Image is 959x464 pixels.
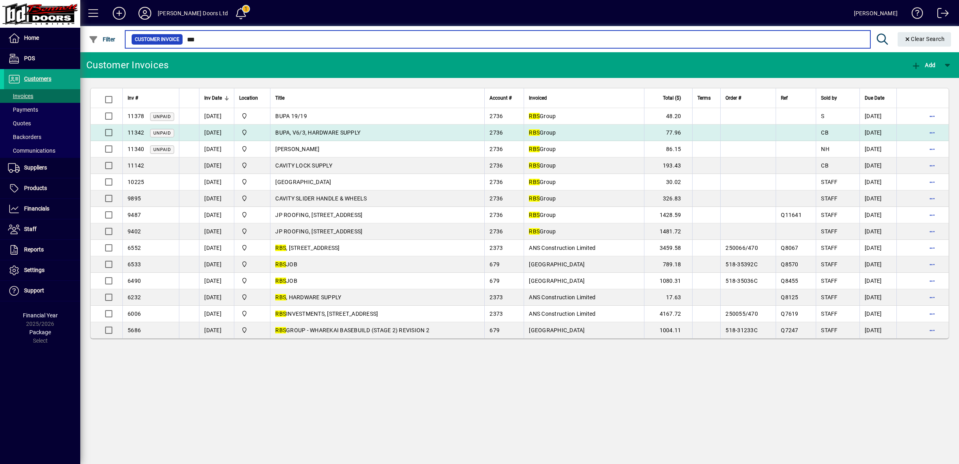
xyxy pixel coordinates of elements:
[275,195,367,202] span: CAVITY SLIDER HANDLE & WHEELS
[275,245,286,251] em: RBS
[490,94,512,102] span: Account #
[926,274,939,287] button: More options
[529,278,585,284] span: [GEOGRAPHIC_DATA]
[821,195,837,202] span: STAFF
[529,228,556,235] span: Group
[529,94,547,102] span: Invoiced
[926,110,939,123] button: More options
[529,195,540,202] em: RBS
[8,134,41,140] span: Backorders
[4,281,80,301] a: Support
[821,146,829,152] span: NH
[239,276,265,285] span: Bennett Doors Ltd
[926,159,939,172] button: More options
[644,190,692,207] td: 326.83
[529,228,540,235] em: RBS
[24,226,37,232] span: Staff
[781,311,798,317] span: Q7619
[644,125,692,141] td: 77.96
[153,147,171,152] span: Unpaid
[275,228,362,235] span: JP ROOFING, [STREET_ADDRESS]
[128,261,141,268] span: 6533
[529,129,540,136] em: RBS
[926,143,939,155] button: More options
[199,289,234,306] td: [DATE]
[128,94,174,102] div: Inv #
[529,212,540,218] em: RBS
[821,245,837,251] span: STAFF
[8,147,55,154] span: Communications
[128,179,144,185] span: 10225
[275,245,339,251] span: , [STREET_ADDRESS]
[275,327,286,333] em: RBS
[275,146,319,152] span: [PERSON_NAME]
[865,94,892,102] div: Due Date
[859,306,896,322] td: [DATE]
[725,261,758,268] span: 518-35392C
[898,32,951,47] button: Clear
[644,108,692,125] td: 48.20
[697,94,711,102] span: Terms
[906,2,923,28] a: Knowledge Base
[24,35,39,41] span: Home
[158,7,228,20] div: [PERSON_NAME] Doors Ltd
[490,195,503,202] span: 2736
[275,311,378,317] span: INVESTMENTS, [STREET_ADDRESS]
[4,158,80,178] a: Suppliers
[239,227,265,236] span: Bennett Doors Ltd
[128,113,144,119] span: 11378
[781,294,798,300] span: Q8125
[29,329,51,335] span: Package
[490,94,519,102] div: Account #
[275,294,341,300] span: , HARDWARE SUPPLY
[663,94,681,102] span: Total ($)
[239,211,265,219] span: Bennett Doors Ltd
[239,326,265,335] span: Bennett Doors Ltd
[926,291,939,304] button: More options
[128,94,138,102] span: Inv #
[529,113,540,119] em: RBS
[529,179,556,185] span: Group
[239,243,265,252] span: Bennett Doors Ltd
[86,59,169,72] div: Customer Invoices
[89,36,116,43] span: Filter
[128,146,144,152] span: 11340
[153,114,171,119] span: Unpaid
[8,120,31,127] span: Quotes
[275,129,360,136] span: BUPA, V6/3, HARDWARE SUPPLY
[128,311,141,317] span: 6006
[199,125,234,141] td: [DATE]
[275,162,332,169] span: CAVITY LOCK SUPPLY
[644,157,692,174] td: 193.43
[644,207,692,223] td: 1428.59
[275,94,284,102] span: Title
[926,258,939,271] button: More options
[490,327,500,333] span: 679
[644,240,692,256] td: 3459.58
[490,179,503,185] span: 2736
[529,245,595,251] span: ANS Construction Limited
[275,179,331,185] span: [GEOGRAPHIC_DATA]
[4,178,80,198] a: Products
[821,327,837,333] span: STAFF
[859,125,896,141] td: [DATE]
[275,94,479,102] div: Title
[859,108,896,125] td: [DATE]
[24,205,49,212] span: Financials
[128,278,141,284] span: 6490
[859,207,896,223] td: [DATE]
[128,195,141,202] span: 9895
[275,212,362,218] span: JP ROOFING, [STREET_ADDRESS]
[128,162,144,169] span: 11142
[821,129,829,136] span: CB
[821,162,829,169] span: CB
[781,327,798,333] span: Q7247
[725,245,758,251] span: 250066/470
[128,327,141,333] span: 5686
[4,89,80,103] a: Invoices
[926,208,939,221] button: More options
[859,223,896,240] td: [DATE]
[199,141,234,157] td: [DATE]
[23,312,58,319] span: Financial Year
[926,176,939,188] button: More options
